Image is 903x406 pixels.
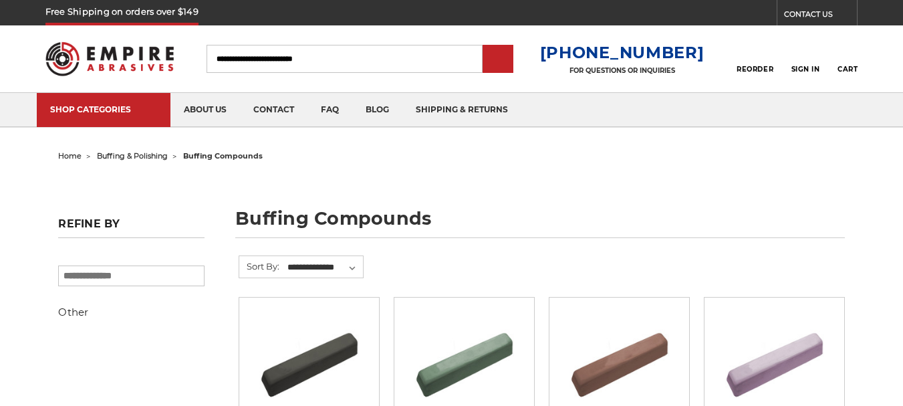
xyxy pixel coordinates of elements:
[540,66,704,75] p: FOR QUESTIONS OR INQUIRIES
[737,65,773,74] span: Reorder
[485,46,511,73] input: Submit
[58,151,82,161] a: home
[170,93,240,127] a: about us
[837,65,858,74] span: Cart
[239,256,279,276] label: Sort By:
[540,43,704,62] a: [PHONE_NUMBER]
[784,7,857,25] a: CONTACT US
[791,65,820,74] span: Sign In
[837,44,858,74] a: Cart
[307,93,352,127] a: faq
[183,151,263,161] span: buffing compounds
[50,104,157,114] div: SHOP CATEGORIES
[58,304,204,320] h5: Other
[352,93,402,127] a: blog
[235,209,845,238] h1: buffing compounds
[737,44,773,73] a: Reorder
[240,93,307,127] a: contact
[45,33,174,84] img: Empire Abrasives
[58,217,204,238] h5: Refine by
[285,258,363,278] select: Sort By:
[97,151,168,161] a: buffing & polishing
[402,93,521,127] a: shipping & returns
